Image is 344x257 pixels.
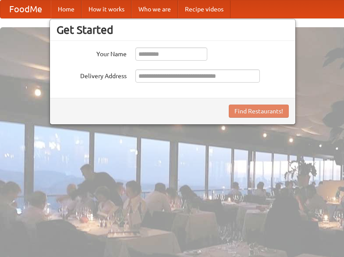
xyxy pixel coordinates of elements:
[178,0,231,18] a: Recipe videos
[229,105,289,118] button: Find Restaurants!
[57,23,289,36] h3: Get Started
[51,0,82,18] a: Home
[0,0,51,18] a: FoodMe
[82,0,131,18] a: How it works
[131,0,178,18] a: Who we are
[57,69,127,80] label: Delivery Address
[57,47,127,58] label: Your Name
